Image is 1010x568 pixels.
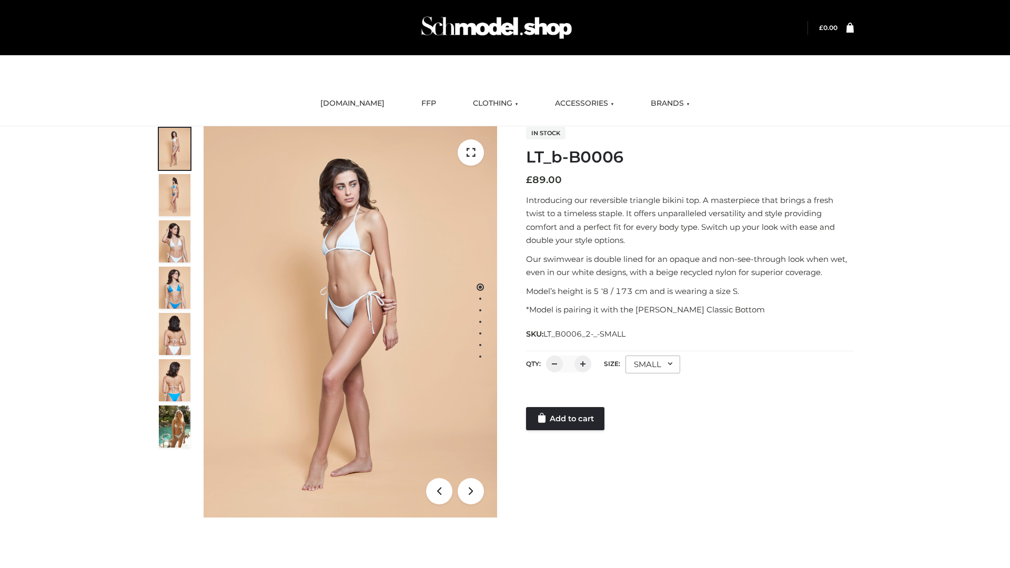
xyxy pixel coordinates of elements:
[819,24,837,32] a: £0.00
[625,356,680,373] div: SMALL
[819,24,823,32] span: £
[526,194,854,247] p: Introducing our reversible triangle bikini top. A masterpiece that brings a fresh twist to a time...
[159,313,190,355] img: ArielClassicBikiniTop_CloudNine_AzureSky_OW114ECO_7-scaled.jpg
[418,7,575,48] img: Schmodel Admin 964
[465,92,526,115] a: CLOTHING
[413,92,444,115] a: FFP
[547,92,622,115] a: ACCESSORIES
[604,360,620,368] label: Size:
[819,24,837,32] bdi: 0.00
[526,328,627,340] span: SKU:
[543,329,625,339] span: LT_B0006_2-_-SMALL
[526,127,565,139] span: In stock
[526,148,854,167] h1: LT_b-B0006
[204,126,497,518] img: ArielClassicBikiniTop_CloudNine_AzureSky_OW114ECO_1
[159,128,190,170] img: ArielClassicBikiniTop_CloudNine_AzureSky_OW114ECO_1-scaled.jpg
[526,407,604,430] a: Add to cart
[526,252,854,279] p: Our swimwear is double lined for an opaque and non-see-through look when wet, even in our white d...
[526,285,854,298] p: Model’s height is 5 ‘8 / 173 cm and is wearing a size S.
[159,405,190,448] img: Arieltop_CloudNine_AzureSky2.jpg
[159,174,190,216] img: ArielClassicBikiniTop_CloudNine_AzureSky_OW114ECO_2-scaled.jpg
[526,303,854,317] p: *Model is pairing it with the [PERSON_NAME] Classic Bottom
[159,267,190,309] img: ArielClassicBikiniTop_CloudNine_AzureSky_OW114ECO_4-scaled.jpg
[159,359,190,401] img: ArielClassicBikiniTop_CloudNine_AzureSky_OW114ECO_8-scaled.jpg
[159,220,190,262] img: ArielClassicBikiniTop_CloudNine_AzureSky_OW114ECO_3-scaled.jpg
[312,92,392,115] a: [DOMAIN_NAME]
[526,360,541,368] label: QTY:
[526,174,562,186] bdi: 89.00
[526,174,532,186] span: £
[643,92,698,115] a: BRANDS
